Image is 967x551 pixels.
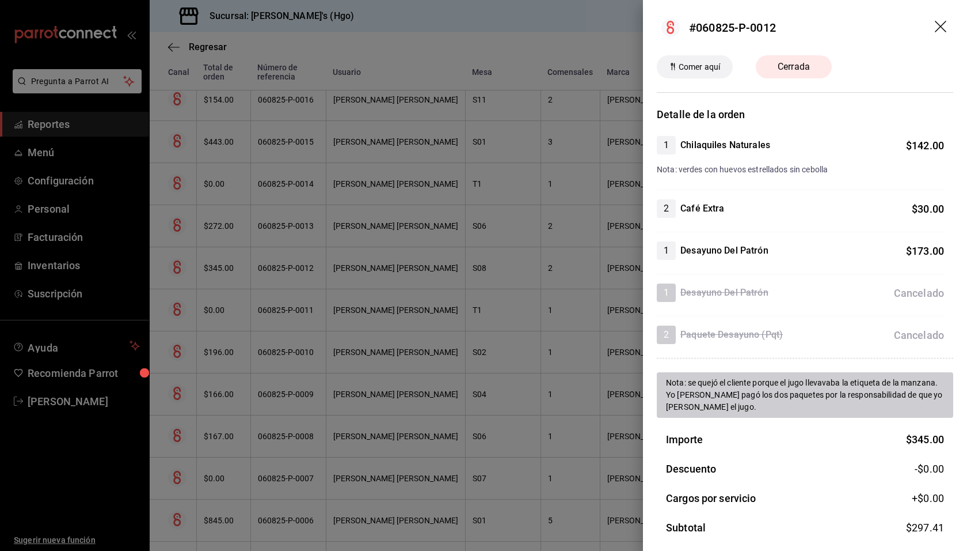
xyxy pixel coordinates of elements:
[906,522,944,534] span: $ 297.41
[657,244,676,258] span: 1
[894,327,944,343] div: Cancelado
[666,490,756,506] h3: Cargos por servicio
[680,138,770,152] h4: Chilaquiles Naturales
[680,286,768,300] h4: Desayuno Del Patrón
[680,202,724,216] h4: Café Extra
[894,285,944,301] div: Cancelado
[912,490,944,506] span: +$ 0.00
[915,461,944,477] span: -$0.00
[689,19,776,36] div: #060825-P-0012
[906,245,944,257] span: $ 173.00
[657,138,676,152] span: 1
[912,203,944,215] span: $ 30.00
[666,461,716,477] h3: Descuento
[657,328,676,342] span: 2
[771,60,817,74] span: Cerrada
[906,139,944,152] span: $ 142.00
[906,433,944,446] span: $ 345.00
[657,107,953,122] h3: Detalle de la orden
[657,165,828,174] span: Nota: verdes con huevos estrellados sin cebolla
[657,286,676,300] span: 1
[674,61,725,73] span: Comer aquí
[666,432,703,447] h3: Importe
[680,328,783,342] h4: Paquete Desayuno (Pqt)
[935,21,949,35] button: drag
[666,377,944,413] div: Nota: se quejó el cliente porque el jugo llevavaba la etiqueta de la manzana. Yo [PERSON_NAME] pa...
[680,244,768,258] h4: Desayuno Del Patrón
[657,202,676,216] span: 2
[666,520,706,535] h3: Subtotal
